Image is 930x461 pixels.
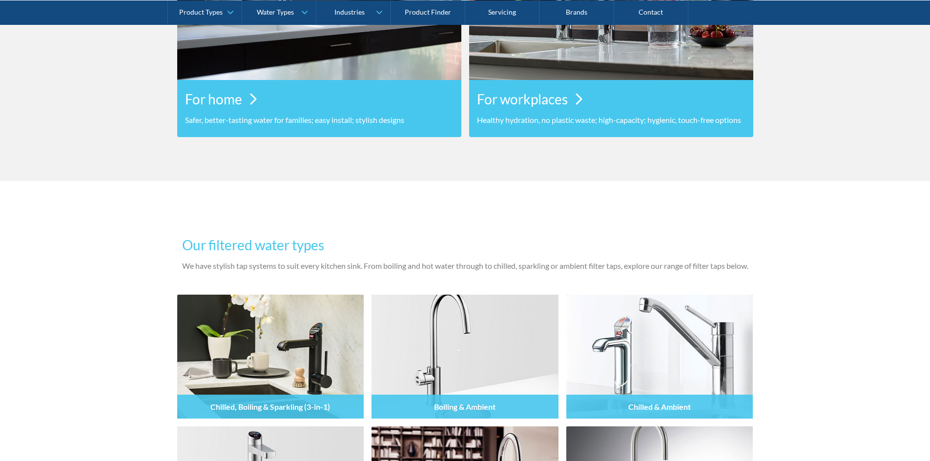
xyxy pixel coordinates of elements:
[566,295,753,419] img: Filtered Water Taps
[372,295,558,419] a: Boiling & Ambient
[628,402,691,411] h4: Chilled & Ambient
[179,8,223,16] div: Product Types
[257,8,294,16] div: Water Types
[434,402,496,411] h4: Boiling & Ambient
[182,260,748,272] p: We have stylish tap systems to suit every kitchen sink. From boiling and hot water through to chi...
[372,295,558,419] img: Filtered Water Taps
[177,295,364,419] a: Chilled, Boiling & Sparkling (3-in-1)
[182,235,748,255] h3: Our filtered water types
[477,89,568,109] h3: For workplaces
[334,8,365,16] div: Industries
[210,402,330,411] h4: Chilled, Boiling & Sparkling (3-in-1)
[185,89,242,109] h3: For home
[185,114,454,126] p: Safer, better-tasting water for families; easy install; stylish designs
[477,114,745,126] p: Healthy hydration, no plastic waste; high-capacity; hygienic, touch-free options
[566,295,753,419] a: Chilled & Ambient
[177,295,364,419] img: Filtered Water Taps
